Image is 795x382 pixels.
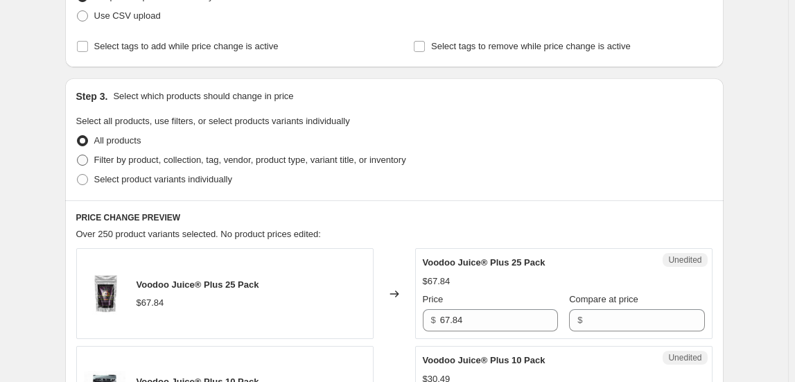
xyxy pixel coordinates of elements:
[423,355,545,365] span: Voodoo Juice® Plus 10 Pack
[431,41,631,51] span: Select tags to remove while price change is active
[431,315,436,325] span: $
[137,279,259,290] span: Voodoo Juice® Plus 25 Pack
[668,254,701,266] span: Unedited
[668,352,701,363] span: Unedited
[137,296,164,310] div: $67.84
[76,229,321,239] span: Over 250 product variants selected. No product prices edited:
[76,89,108,103] h2: Step 3.
[113,89,293,103] p: Select which products should change in price
[569,294,638,304] span: Compare at price
[94,10,161,21] span: Use CSV upload
[423,275,451,288] div: $67.84
[76,116,350,126] span: Select all products, use filters, or select products variants individually
[423,257,545,268] span: Voodoo Juice® Plus 25 Pack
[577,315,582,325] span: $
[94,135,141,146] span: All products
[84,273,125,315] img: Advanced-Nutrients-VOODOO-JUICE-PLUS-5pz_80x.jpg
[94,155,406,165] span: Filter by product, collection, tag, vendor, product type, variant title, or inventory
[76,212,713,223] h6: PRICE CHANGE PREVIEW
[94,41,279,51] span: Select tags to add while price change is active
[423,294,444,304] span: Price
[94,174,232,184] span: Select product variants individually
